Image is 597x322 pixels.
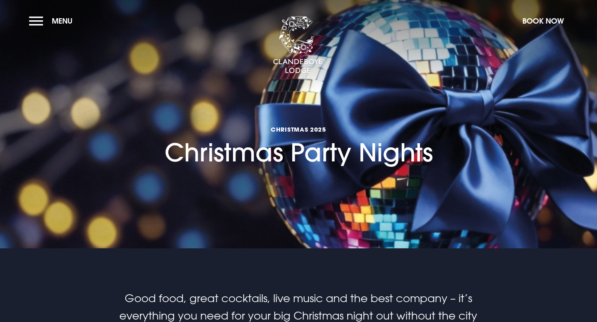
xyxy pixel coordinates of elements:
button: Menu [29,12,77,30]
span: Christmas 2025 [165,125,433,133]
img: Clandeboye Lodge [273,16,323,74]
h1: Christmas Party Nights [165,85,433,167]
span: Menu [52,16,73,26]
button: Book Now [518,12,568,30]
